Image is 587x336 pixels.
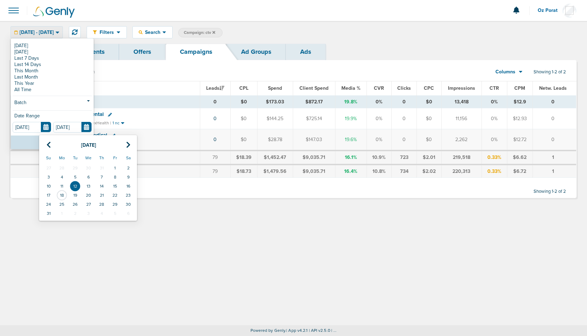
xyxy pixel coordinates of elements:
[55,200,68,209] td: 25
[441,165,481,178] td: 220,313
[293,129,335,151] td: $147.03
[335,129,367,151] td: 19.6%
[122,209,135,218] td: 6
[424,85,434,91] span: CPC
[507,165,532,178] td: $6.72
[68,182,82,191] td: 12
[108,182,122,191] td: 15
[48,132,107,138] span: NexHealth - CTV Medical
[230,129,257,151] td: $0
[507,129,532,151] td: $12.72
[335,165,367,178] td: 16.4%
[13,87,92,93] a: All Time
[68,152,82,163] th: Tu
[481,129,507,151] td: 0%
[108,173,122,182] td: 8
[239,85,248,91] span: CPL
[538,8,563,13] span: Oz Porat
[42,152,55,163] th: Su
[481,108,507,129] td: 0%
[286,44,326,60] a: Ads
[309,328,330,333] span: | API v2.5.0
[293,95,335,108] td: $872.17
[293,108,335,129] td: $725.14
[397,85,411,91] span: Clicks
[143,29,162,35] span: Search
[416,95,441,108] td: $0
[71,44,119,60] a: Clients
[392,151,417,165] td: 723
[441,95,481,108] td: 13,418
[122,152,135,163] th: Sa
[416,129,441,151] td: $0
[416,151,441,165] td: $2.01
[392,95,417,108] td: 0
[119,44,166,60] a: Offers
[55,138,122,152] th: Select Month
[68,200,82,209] td: 26
[42,163,55,173] td: 27
[13,68,92,74] a: This Month
[230,95,257,108] td: $0
[95,152,108,163] th: Th
[13,43,92,49] a: [DATE]
[286,328,307,333] span: | App v4.2.1
[10,44,71,60] a: Dashboard
[55,182,68,191] td: 11
[441,129,481,151] td: 2,262
[13,61,92,68] a: Last 14 Days
[68,191,82,200] td: 19
[416,108,441,129] td: $0
[108,163,122,173] td: 1
[13,49,92,55] a: [DATE]
[514,85,525,91] span: CPM
[213,137,217,143] a: 0
[200,165,230,178] td: 79
[42,191,55,200] td: 17
[48,111,104,117] span: Nexhealth - CTV Dental
[335,108,367,129] td: 19.9%
[200,95,230,108] td: 0
[68,209,82,218] td: 2
[55,163,68,173] td: 28
[392,108,417,129] td: 0
[230,108,257,129] td: $0
[481,95,507,108] td: 0%
[532,129,576,151] td: 0
[293,151,335,165] td: $9,035.71
[441,108,481,129] td: 11,156
[200,151,230,165] td: 79
[44,95,200,108] td: TOTALS ( )
[55,209,68,218] td: 1
[97,29,117,35] span: Filters
[481,151,507,165] td: 0.33%
[268,85,282,91] span: Spend
[95,209,108,218] td: 4
[89,120,111,125] small: NexHealth |
[13,74,92,80] a: Last Month
[490,85,499,91] span: CTR
[507,151,532,165] td: $6.62
[481,165,507,178] td: 0.33%
[82,209,95,218] td: 3
[82,152,95,163] th: We
[367,95,392,108] td: 0%
[448,85,475,91] span: Impressions
[42,182,55,191] td: 10
[95,191,108,200] td: 21
[367,108,392,129] td: 0%
[108,209,122,218] td: 5
[507,108,532,129] td: $12.93
[230,165,257,178] td: $18.73
[374,85,384,91] span: CVR
[257,95,293,108] td: $173.03
[392,165,417,178] td: 734
[331,328,337,333] span: | ...
[257,129,293,151] td: $28.78
[68,163,82,173] td: 29
[532,165,576,178] td: 1
[68,173,82,182] td: 5
[95,173,108,182] td: 7
[108,191,122,200] td: 22
[55,191,68,200] td: 18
